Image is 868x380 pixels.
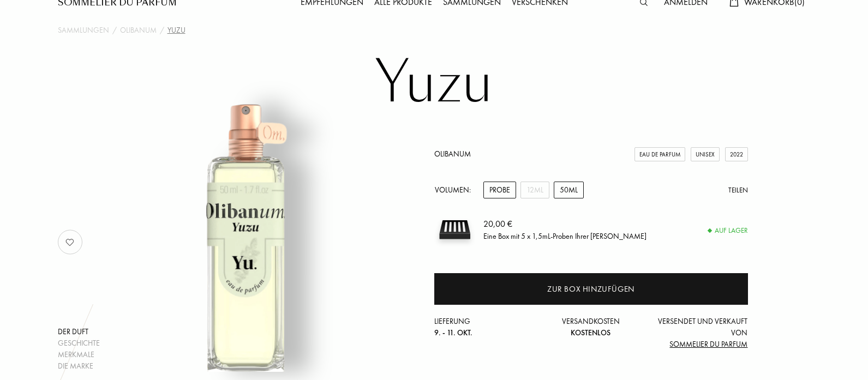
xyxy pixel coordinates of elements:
[58,349,100,360] div: Merkmale
[643,316,748,350] div: Versendet und verkauft von
[120,25,157,36] a: Olibanum
[520,182,549,198] div: 12mL
[691,147,720,162] div: Unisex
[634,147,685,162] div: Eau de Parfum
[434,316,539,339] div: Lieferung
[483,218,646,231] div: 20,00 €
[708,225,748,236] div: Auf Lager
[483,182,516,198] div: Probe
[434,149,471,159] a: Olibanum
[434,328,472,337] span: 9. - 11. Okt.
[434,182,477,198] div: Volumen:
[483,231,646,242] div: Eine Box mit 5 x 1,5mL-Proben Ihrer [PERSON_NAME]
[728,185,748,196] div: Teilen
[111,102,381,372] img: Yuzu Olibanum
[112,25,117,36] div: /
[58,360,100,372] div: Die Marke
[571,328,610,337] span: Kostenlos
[58,337,100,349] div: Geschichte
[167,25,185,36] div: Yuzu
[725,147,748,162] div: 2022
[669,339,747,349] span: Sommelier du Parfum
[434,209,475,250] img: sample box
[554,182,584,198] div: 50mL
[538,316,643,339] div: Versandkosten
[58,25,109,36] a: Sammlungen
[59,231,81,253] img: no_like_p.png
[160,25,164,36] div: /
[161,53,707,113] h1: Yuzu
[58,326,100,337] div: Der Duft
[547,283,634,295] div: Zur Box hinzufügen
